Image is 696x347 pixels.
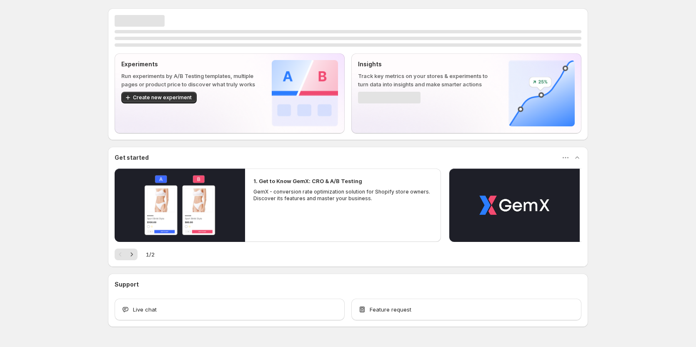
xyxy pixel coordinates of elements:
[115,249,138,260] nav: Pagination
[115,168,245,242] button: Play video
[253,189,433,202] p: GemX - conversion rate optimization solution for Shopify store owners. Discover its features and ...
[449,168,580,242] button: Play video
[508,60,575,126] img: Insights
[133,94,192,101] span: Create new experiment
[146,250,155,259] span: 1 / 2
[272,60,338,126] img: Experiments
[121,92,197,103] button: Create new experiment
[253,177,362,185] h2: 1. Get to Know GemX: CRO & A/B Testing
[115,153,149,162] h3: Get started
[126,249,138,260] button: Next
[358,72,495,88] p: Track key metrics on your stores & experiments to turn data into insights and make smarter actions
[370,305,411,314] span: Feature request
[358,60,495,68] p: Insights
[133,305,157,314] span: Live chat
[115,280,139,289] h3: Support
[121,60,258,68] p: Experiments
[121,72,258,88] p: Run experiments by A/B Testing templates, multiple pages or product price to discover what truly ...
